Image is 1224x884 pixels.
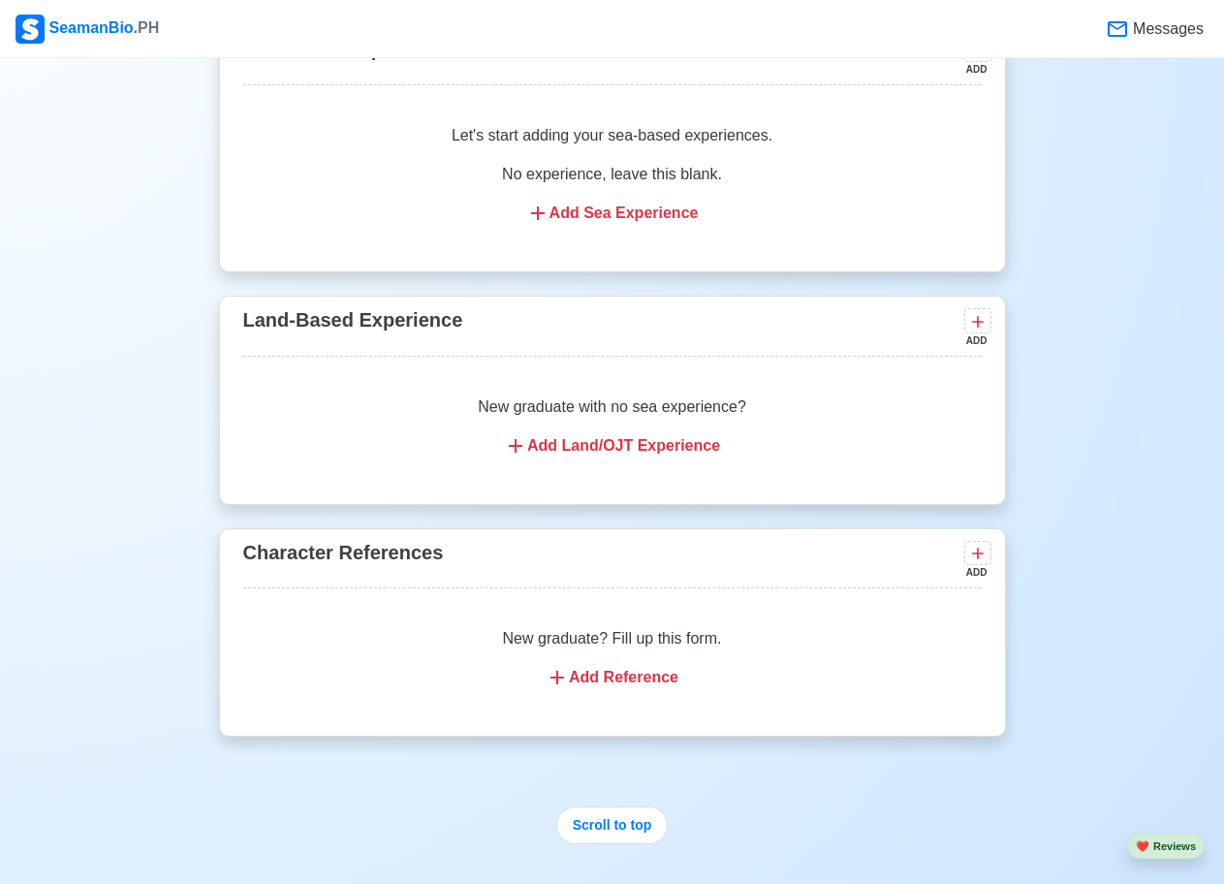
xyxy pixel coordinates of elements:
span: Sea-Based Experience [243,39,452,60]
p: New graduate with no sea experience? [267,395,958,419]
span: Messages [1129,17,1204,41]
div: Add Sea Experience [267,202,958,225]
p: New graduate? Fill up this form. [267,627,958,650]
span: .PH [134,19,160,36]
div: ADD [964,565,988,580]
div: Add Reference [267,666,958,689]
div: ADD [964,62,988,77]
img: Logo [16,15,45,44]
span: Character References [243,542,444,563]
div: SeamanBio [16,15,159,44]
button: Scroll to top [556,806,669,844]
span: Land-Based Experience [243,309,463,331]
p: Let's start adding your sea-based experiences. [267,124,958,147]
button: heartReviews [1127,834,1205,860]
div: ADD [964,333,988,348]
p: No experience, leave this blank. [267,163,958,186]
div: Add Land/OJT Experience [267,434,958,458]
span: heart [1136,840,1149,852]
